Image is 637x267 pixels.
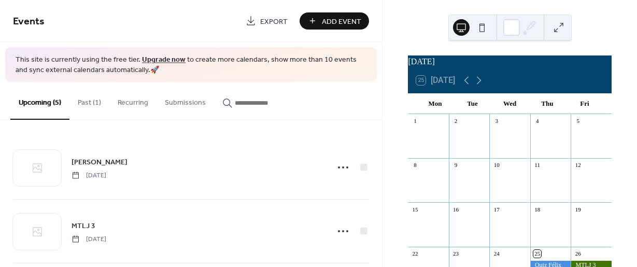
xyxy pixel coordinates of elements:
[322,16,361,27] span: Add Event
[492,117,500,125] div: 3
[69,82,109,119] button: Past (1)
[72,156,128,168] a: [PERSON_NAME]
[411,250,419,258] div: 22
[10,82,69,120] button: Upcoming (5)
[238,12,295,30] a: Export
[452,117,460,125] div: 2
[452,205,460,213] div: 16
[109,82,157,119] button: Recurring
[454,93,491,114] div: Tue
[533,250,541,258] div: 25
[411,117,419,125] div: 1
[411,161,419,169] div: 8
[574,205,582,213] div: 19
[72,157,128,167] span: [PERSON_NAME]
[142,53,186,67] a: Upgrade now
[574,117,582,125] div: 5
[529,93,566,114] div: Thu
[411,205,419,213] div: 15
[492,161,500,169] div: 10
[408,55,612,68] div: [DATE]
[492,250,500,258] div: 24
[300,12,369,30] button: Add Event
[72,220,95,231] span: MTLJ 3
[452,161,460,169] div: 9
[492,205,500,213] div: 17
[157,82,214,119] button: Submissions
[16,55,366,75] span: This site is currently using the free tier. to create more calendars, show more than 10 events an...
[566,93,603,114] div: Fri
[13,11,45,32] span: Events
[533,161,541,169] div: 11
[574,161,582,169] div: 12
[416,93,454,114] div: Mon
[72,171,106,180] span: [DATE]
[533,205,541,213] div: 18
[72,234,106,244] span: [DATE]
[533,117,541,125] div: 4
[491,93,529,114] div: Wed
[72,220,95,232] a: MTLJ 3
[260,16,288,27] span: Export
[452,250,460,258] div: 23
[574,250,582,258] div: 26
